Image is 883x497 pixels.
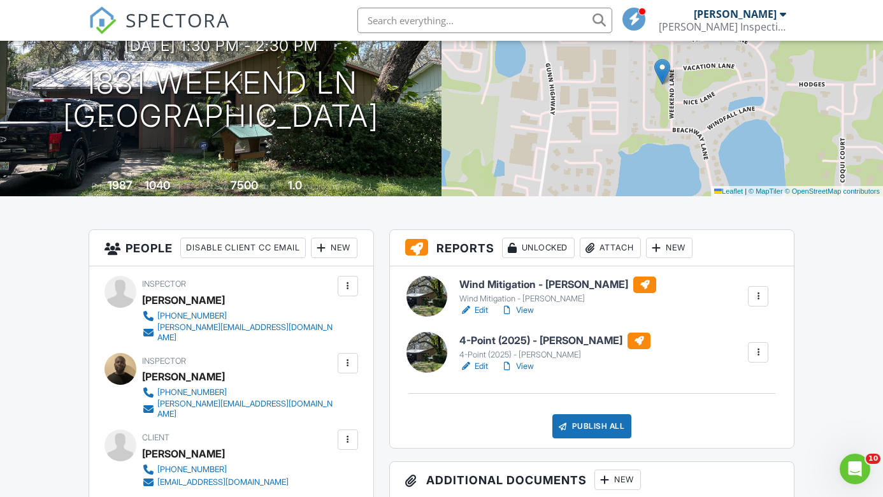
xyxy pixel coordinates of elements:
[459,360,488,373] a: Edit
[785,187,880,195] a: © OpenStreetMap contributors
[142,322,334,343] a: [PERSON_NAME][EMAIL_ADDRESS][DOMAIN_NAME]
[89,230,373,266] h3: People
[157,322,334,343] div: [PERSON_NAME][EMAIL_ADDRESS][DOMAIN_NAME]
[142,399,334,419] a: [PERSON_NAME][EMAIL_ADDRESS][DOMAIN_NAME]
[92,182,106,191] span: Built
[288,178,302,192] div: 1.0
[157,311,227,321] div: [PHONE_NUMBER]
[459,277,656,305] a: Wind Mitigation - [PERSON_NAME] Wind Mitigation - [PERSON_NAME]
[749,187,783,195] a: © MapTiler
[459,304,488,317] a: Edit
[745,187,747,195] span: |
[459,350,650,360] div: 4-Point (2025) - [PERSON_NAME]
[459,294,656,304] div: Wind Mitigation - [PERSON_NAME]
[142,444,225,463] div: [PERSON_NAME]
[459,333,650,361] a: 4-Point (2025) - [PERSON_NAME] 4-Point (2025) - [PERSON_NAME]
[654,59,670,85] img: Marker
[714,187,743,195] a: Leaflet
[142,367,225,386] div: [PERSON_NAME]
[202,182,229,191] span: Lot Size
[142,463,289,476] a: [PHONE_NUMBER]
[501,360,534,373] a: View
[157,399,334,419] div: [PERSON_NAME][EMAIL_ADDRESS][DOMAIN_NAME]
[260,182,276,191] span: sq.ft.
[311,238,357,258] div: New
[552,414,632,438] div: Publish All
[501,304,534,317] a: View
[231,178,258,192] div: 7500
[459,277,656,293] h6: Wind Mitigation - [PERSON_NAME]
[594,470,641,490] div: New
[124,37,318,54] h3: [DATE] 1:30 pm - 2:30 pm
[157,465,227,475] div: [PHONE_NUMBER]
[659,20,786,33] div: Russell Inspections
[142,476,289,489] a: [EMAIL_ADDRESS][DOMAIN_NAME]
[142,310,334,322] a: [PHONE_NUMBER]
[580,238,641,258] div: Attach
[459,333,650,349] h6: 4-Point (2025) - [PERSON_NAME]
[172,182,190,191] span: sq. ft.
[126,6,230,33] span: SPECTORA
[89,17,230,44] a: SPECTORA
[502,238,575,258] div: Unlocked
[63,66,379,134] h1: 1831 Weekend Ln [GEOGRAPHIC_DATA]
[157,477,289,487] div: [EMAIL_ADDRESS][DOMAIN_NAME]
[840,454,870,484] iframe: Intercom live chat
[142,386,334,399] a: [PHONE_NUMBER]
[390,230,794,266] h3: Reports
[142,279,186,289] span: Inspector
[694,8,777,20] div: [PERSON_NAME]
[304,182,340,191] span: bathrooms
[180,238,306,258] div: Disable Client CC Email
[357,8,612,33] input: Search everything...
[145,178,170,192] div: 1040
[142,291,225,310] div: [PERSON_NAME]
[157,387,227,398] div: [PHONE_NUMBER]
[89,6,117,34] img: The Best Home Inspection Software - Spectora
[108,178,133,192] div: 1987
[142,356,186,366] span: Inspector
[142,433,169,442] span: Client
[646,238,693,258] div: New
[866,454,880,464] span: 10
